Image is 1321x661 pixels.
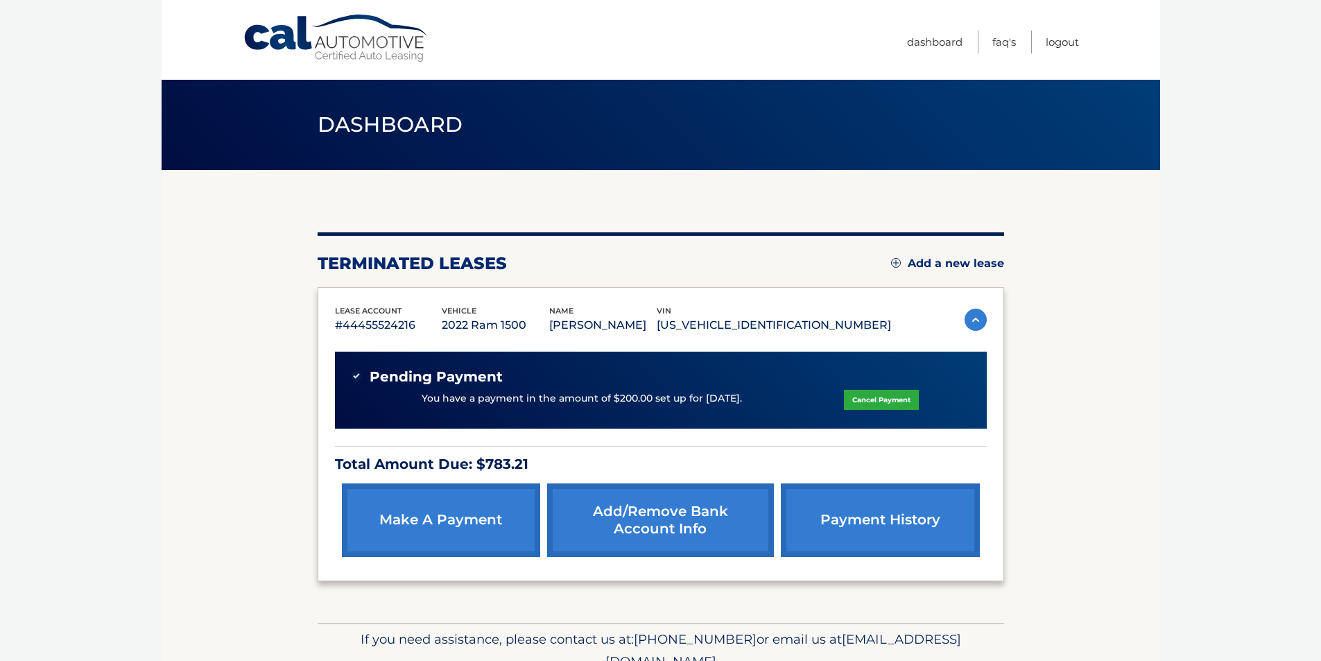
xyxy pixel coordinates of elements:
[335,452,987,477] p: Total Amount Due: $783.21
[965,309,987,331] img: accordion-active.svg
[549,306,573,316] span: name
[657,316,891,335] p: [US_VEHICLE_IDENTIFICATION_NUMBER]
[318,112,463,137] span: Dashboard
[844,390,919,410] a: Cancel Payment
[370,368,503,386] span: Pending Payment
[891,257,1004,271] a: Add a new lease
[442,306,476,316] span: vehicle
[422,391,742,406] p: You have a payment in the amount of $200.00 set up for [DATE].
[335,306,402,316] span: lease account
[549,316,657,335] p: [PERSON_NAME]
[891,258,901,268] img: add.svg
[243,14,430,63] a: Cal Automotive
[442,316,549,335] p: 2022 Ram 1500
[634,631,757,647] span: [PHONE_NUMBER]
[1046,31,1079,53] a: Logout
[547,483,774,557] a: Add/Remove bank account info
[907,31,962,53] a: Dashboard
[657,306,671,316] span: vin
[335,316,442,335] p: #44455524216
[781,483,979,557] a: payment history
[992,31,1016,53] a: FAQ's
[352,371,361,381] img: check-green.svg
[318,253,507,274] h2: terminated leases
[342,483,540,557] a: make a payment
